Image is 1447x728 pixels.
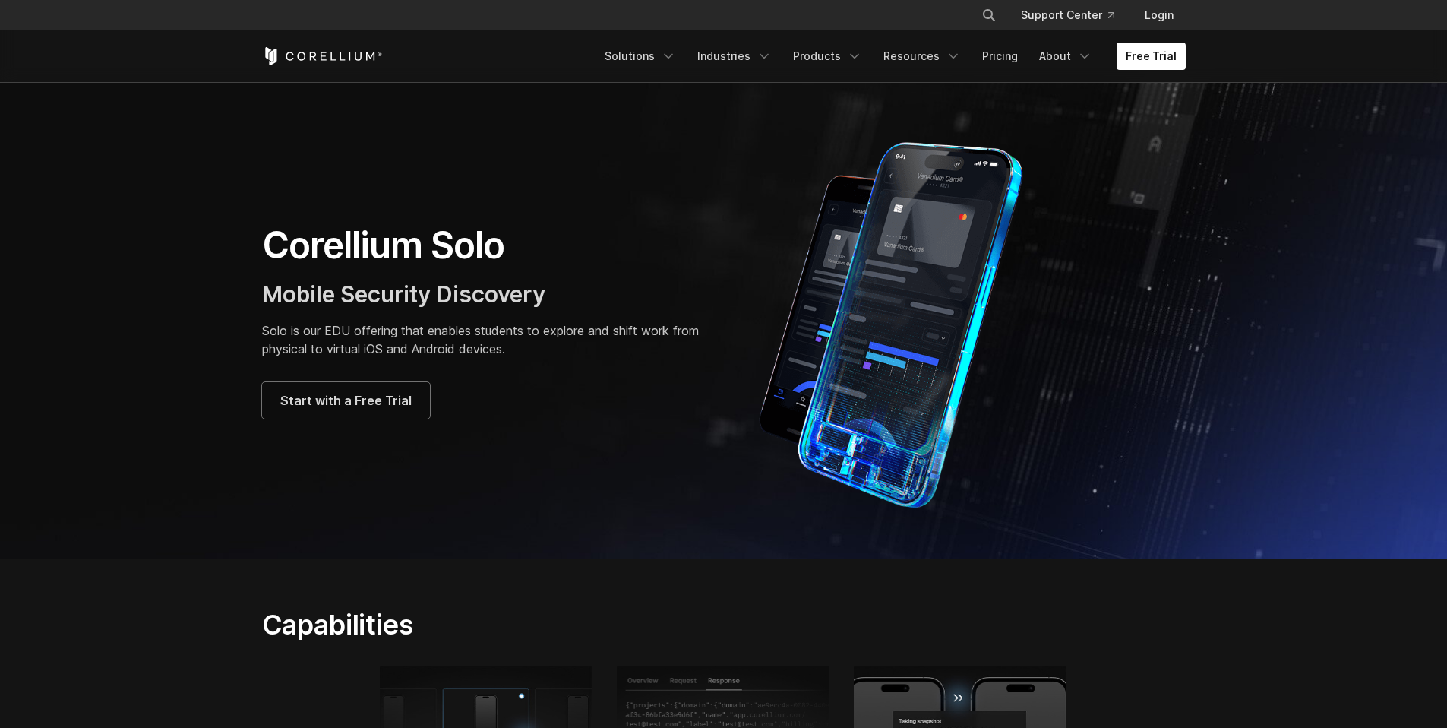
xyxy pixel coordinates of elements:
p: Solo is our EDU offering that enables students to explore and shift work from physical to virtual... [262,321,709,358]
a: Free Trial [1117,43,1186,70]
div: Navigation Menu [596,43,1186,70]
div: Navigation Menu [963,2,1186,29]
a: Industries [688,43,781,70]
span: Start with a Free Trial [280,391,412,410]
a: Corellium Home [262,47,383,65]
a: Products [784,43,871,70]
span: Mobile Security Discovery [262,280,545,308]
a: Start with a Free Trial [262,382,430,419]
a: Support Center [1009,2,1126,29]
img: Corellium Solo for mobile app security solutions [739,131,1066,511]
h2: Capabilities [262,608,867,641]
a: About [1030,43,1101,70]
a: Solutions [596,43,685,70]
a: Resources [874,43,970,70]
a: Login [1133,2,1186,29]
a: Pricing [973,43,1027,70]
button: Search [975,2,1003,29]
h1: Corellium Solo [262,223,709,268]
